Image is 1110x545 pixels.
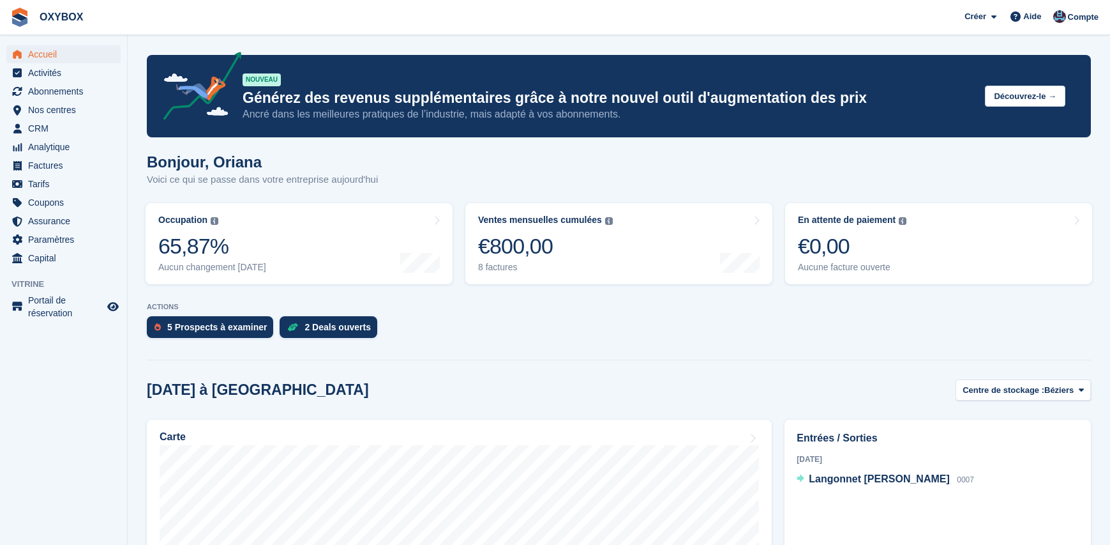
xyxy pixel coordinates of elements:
a: menu [6,119,121,137]
p: ACTIONS [147,303,1091,311]
img: icon-info-grey-7440780725fd019a000dd9b08b2336e03edf1995a4989e88bcd33f0948082b44.svg [211,217,218,225]
a: Langonnet [PERSON_NAME] 0007 [797,472,974,488]
span: Coupons [28,194,105,211]
a: 2 Deals ouverts [280,316,384,344]
a: menu [6,175,121,193]
div: 65,87% [158,233,266,259]
h2: [DATE] à [GEOGRAPHIC_DATA] [147,381,369,399]
span: 0007 [957,475,974,484]
a: menu [6,64,121,82]
button: Centre de stockage : Béziers [956,380,1091,401]
img: icon-info-grey-7440780725fd019a000dd9b08b2336e03edf1995a4989e88bcd33f0948082b44.svg [605,217,613,225]
button: Découvrez-le → [985,86,1065,107]
img: stora-icon-8386f47178a22dfd0bd8f6a31ec36ba5ce8667c1dd55bd0f319d3a0aa187defe.svg [10,8,29,27]
p: Voici ce qui se passe dans votre entreprise aujourd'hui [147,173,378,187]
div: €800,00 [478,233,613,259]
span: CRM [28,119,105,137]
div: 5 Prospects à examiner [167,322,267,332]
a: Ventes mensuelles cumulées €800,00 8 factures [465,203,772,284]
a: menu [6,101,121,119]
span: Créer [964,10,986,23]
a: menu [6,249,121,267]
span: Assurance [28,212,105,230]
span: Analytique [28,138,105,156]
a: menu [6,157,121,174]
span: Aide [1023,10,1041,23]
h1: Bonjour, Oriana [147,153,378,171]
a: menu [6,194,121,211]
div: 2 Deals ouverts [304,322,371,332]
span: Capital [28,249,105,267]
div: Aucun changement [DATE] [158,262,266,273]
a: menu [6,45,121,63]
span: Béziers [1044,384,1074,397]
a: menu [6,212,121,230]
span: Accueil [28,45,105,63]
a: OXYBOX [34,6,88,27]
div: Ventes mensuelles cumulées [478,215,602,226]
span: Langonnet [PERSON_NAME] [809,473,949,484]
img: Oriana Devaux [1053,10,1066,23]
p: Générez des revenus supplémentaires grâce à notre nouvel outil d'augmentation des prix [243,89,975,107]
a: menu [6,138,121,156]
span: Compte [1068,11,1099,24]
div: 8 factures [478,262,613,273]
span: Vitrine [11,278,127,291]
span: Nos centres [28,101,105,119]
h2: Carte [160,431,186,443]
div: En attente de paiement [798,215,896,226]
span: Tarifs [28,175,105,193]
span: Abonnements [28,82,105,100]
a: 5 Prospects à examiner [147,316,280,344]
h2: Entrées / Sorties [797,431,1079,446]
div: €0,00 [798,233,906,259]
a: Boutique d'aperçu [105,299,121,314]
div: Aucune facture ouverte [798,262,906,273]
a: menu [6,294,121,319]
div: NOUVEAU [243,73,281,86]
span: Factures [28,157,105,174]
img: price-adjustments-announcement-icon-8257ccfd72463d97f412b2fc003d46551f7dbcb40ab6d574587a9cd5c0d94... [153,52,242,125]
div: Occupation [158,215,207,226]
a: menu [6,231,121,249]
div: [DATE] [797,454,1079,465]
img: deal-1b604bf984904fb50ccaf53a9ad4b4a5d6e5aea283cecdc64d6e3604feb123c2.svg [287,323,298,332]
img: prospect-51fa495bee0391a8d652442698ab0144808aea92771e9ea1ae160a38d050c398.svg [154,323,161,331]
p: Ancré dans les meilleures pratiques de l’industrie, mais adapté à vos abonnements. [243,107,975,121]
span: Paramètres [28,231,105,249]
img: icon-info-grey-7440780725fd019a000dd9b08b2336e03edf1995a4989e88bcd33f0948082b44.svg [899,217,906,225]
a: Occupation 65,87% Aucun changement [DATE] [146,203,453,284]
span: Centre de stockage : [963,384,1044,397]
a: En attente de paiement €0,00 Aucune facture ouverte [785,203,1092,284]
a: menu [6,82,121,100]
span: Activités [28,64,105,82]
span: Portail de réservation [28,294,105,319]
